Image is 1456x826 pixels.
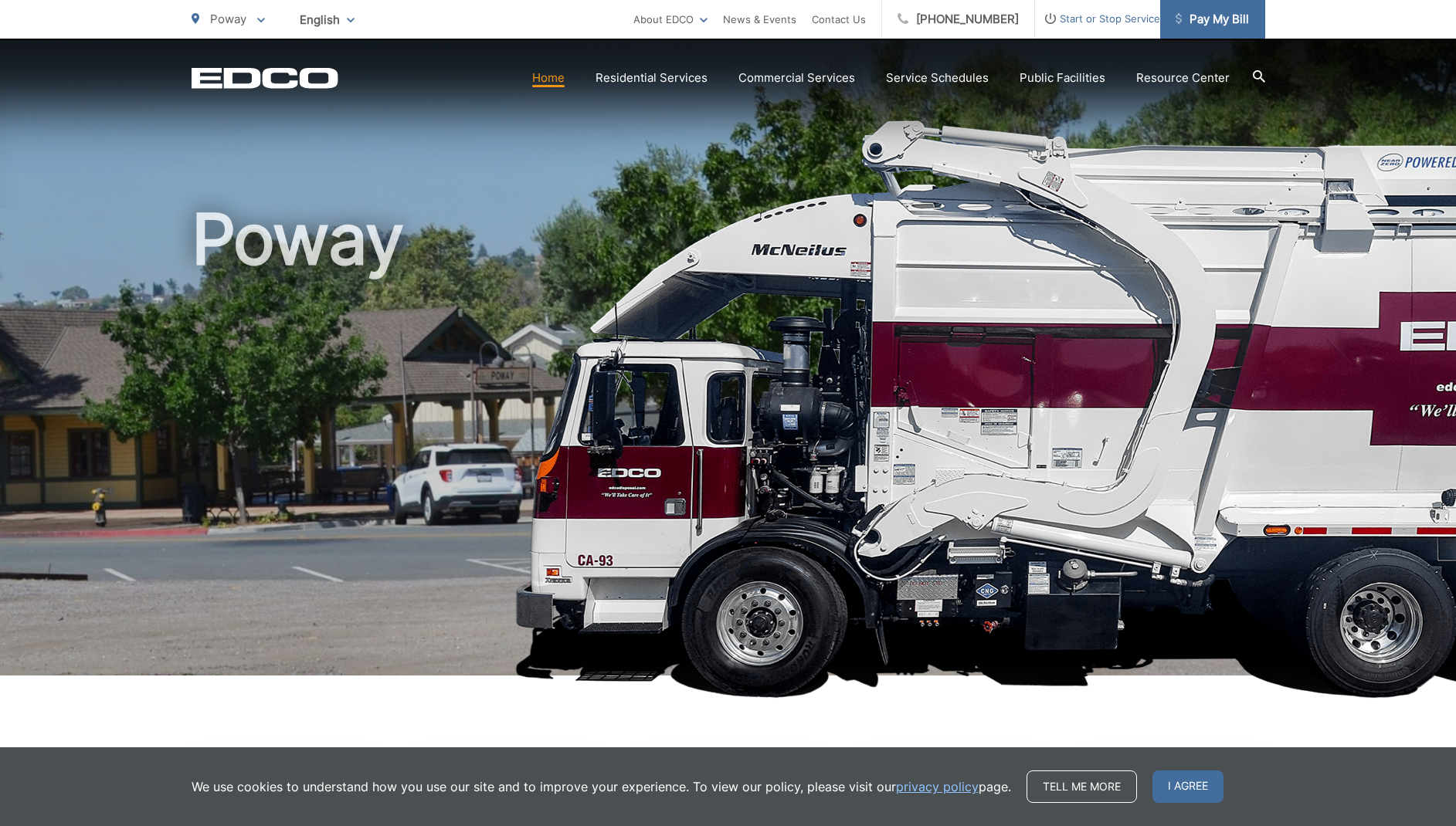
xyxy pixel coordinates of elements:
[1136,69,1230,87] a: Resource Center
[288,6,366,33] span: English
[210,12,246,26] span: Poway
[723,10,796,29] a: News & Events
[1027,770,1137,803] a: Tell me more
[532,69,565,87] a: Home
[1020,69,1105,87] a: Public Facilities
[1176,10,1249,29] span: Pay My Bill
[1152,770,1224,803] span: I agree
[596,69,708,87] a: Residential Services
[812,10,866,29] a: Contact Us
[896,777,979,796] a: privacy policy
[192,201,1265,689] h1: Poway
[633,10,708,29] a: About EDCO
[192,67,338,89] a: EDCD logo. Return to the homepage.
[738,69,855,87] a: Commercial Services
[192,777,1011,796] p: We use cookies to understand how you use our site and to improve your experience. To view our pol...
[886,69,989,87] a: Service Schedules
